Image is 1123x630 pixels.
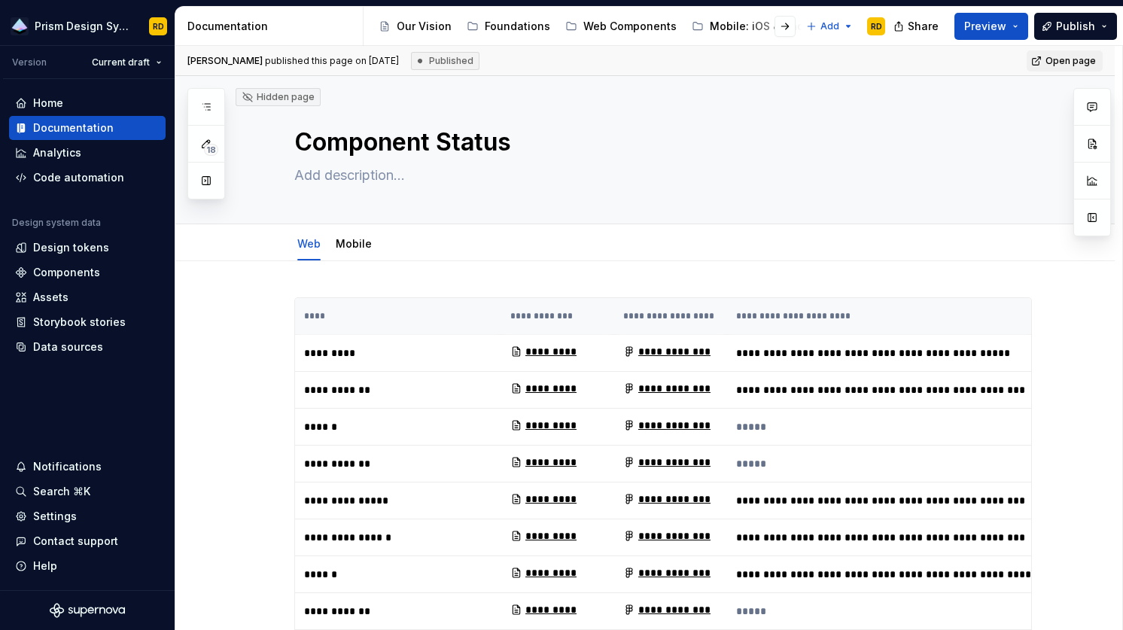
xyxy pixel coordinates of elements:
[871,20,882,32] div: RD
[33,534,118,549] div: Contact support
[33,96,63,111] div: Home
[33,315,126,330] div: Storybook stories
[187,19,357,34] div: Documentation
[330,227,378,259] div: Mobile
[710,19,824,34] div: Mobile: iOS & Android
[886,13,948,40] button: Share
[3,10,172,42] button: Prism Design SystemRD
[33,339,103,355] div: Data sources
[85,52,169,73] button: Current draft
[33,484,90,499] div: Search ⌘K
[964,19,1006,34] span: Preview
[33,240,109,255] div: Design tokens
[9,479,166,504] button: Search ⌘K
[50,603,125,618] svg: Supernova Logo
[33,145,81,160] div: Analytics
[33,459,102,474] div: Notifications
[92,56,150,68] span: Current draft
[397,19,452,34] div: Our Vision
[11,17,29,35] img: 9b6b964a-53fc-4bc9-b355-cdb05cf83bcb.png
[33,265,100,280] div: Components
[9,529,166,553] button: Contact support
[908,19,939,34] span: Share
[187,55,263,66] span: [PERSON_NAME]
[9,310,166,334] a: Storybook stories
[33,120,114,135] div: Documentation
[954,13,1028,40] button: Preview
[297,237,321,250] a: Web
[9,166,166,190] a: Code automation
[204,144,218,156] span: 18
[559,14,683,38] a: Web Components
[187,55,399,67] span: published this page on [DATE]
[9,504,166,528] a: Settings
[820,20,839,32] span: Add
[9,116,166,140] a: Documentation
[373,14,458,38] a: Our Vision
[242,91,315,103] div: Hidden page
[411,52,479,70] div: Published
[9,236,166,260] a: Design tokens
[12,217,101,229] div: Design system data
[583,19,677,34] div: Web Components
[33,290,68,305] div: Assets
[9,285,166,309] a: Assets
[373,11,799,41] div: Page tree
[686,14,830,38] a: Mobile: iOS & Android
[336,237,372,250] a: Mobile
[9,91,166,115] a: Home
[35,19,131,34] div: Prism Design System
[1034,13,1117,40] button: Publish
[1056,19,1095,34] span: Publish
[9,141,166,165] a: Analytics
[9,554,166,578] button: Help
[291,227,327,259] div: Web
[291,124,1029,160] textarea: Component Status
[33,558,57,574] div: Help
[9,335,166,359] a: Data sources
[9,455,166,479] button: Notifications
[12,56,47,68] div: Version
[153,20,164,32] div: RD
[802,16,858,37] button: Add
[485,19,550,34] div: Foundations
[33,509,77,524] div: Settings
[9,260,166,285] a: Components
[1027,50,1103,72] a: Open page
[1045,55,1096,67] span: Open page
[33,170,124,185] div: Code automation
[461,14,556,38] a: Foundations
